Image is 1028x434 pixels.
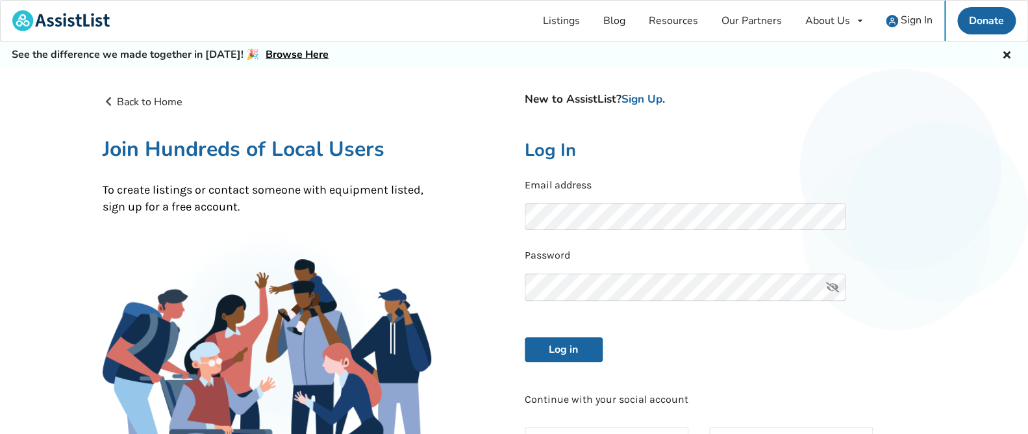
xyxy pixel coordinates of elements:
p: To create listings or contact someone with equipment listed, sign up for a free account. [103,182,432,215]
p: Password [525,248,926,263]
a: Browse Here [266,47,329,62]
img: user icon [886,15,898,27]
div: About Us [805,16,850,26]
a: Our Partners [710,1,794,41]
button: Log in [525,337,603,362]
a: Listings [531,1,592,41]
a: user icon Sign In [874,1,944,41]
span: Sign In [901,13,933,27]
a: Resources [637,1,710,41]
p: Email address [525,178,926,193]
h1: Join Hundreds of Local Users [103,136,432,162]
p: Continue with your social account [525,392,926,407]
a: Blog [592,1,637,41]
a: Back to Home [103,95,183,109]
a: Sign Up [621,92,662,107]
h5: See the difference we made together in [DATE]! 🎉 [12,48,329,62]
a: Donate [957,7,1016,34]
h4: New to AssistList? . [525,92,926,107]
img: assistlist-logo [12,10,110,31]
h2: Log In [525,139,926,162]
